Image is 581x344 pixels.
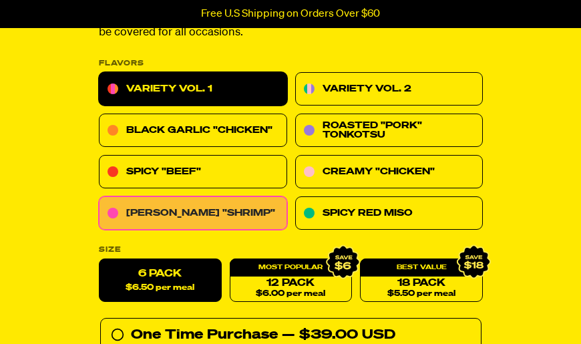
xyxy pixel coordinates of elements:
[229,259,352,303] a: 12 Pack$6.00 per meal
[99,114,287,148] a: Black Garlic "Chicken"
[295,73,483,106] a: Variety Vol. 2
[126,284,194,293] span: $6.50 per meal
[99,156,287,189] a: Spicy "Beef"
[360,259,483,303] a: 18 Pack$5.50 per meal
[295,197,483,230] a: Spicy Red Miso
[99,60,483,67] p: Flavors
[99,197,287,230] a: [PERSON_NAME] "Shrimp"
[99,246,483,254] label: Size
[99,73,287,106] a: Variety Vol. 1
[99,259,222,303] label: 6 Pack
[387,290,455,299] span: $5.50 per meal
[201,8,380,20] p: Free U.S Shipping on Orders Over $60
[256,290,325,299] span: $6.00 per meal
[295,114,483,148] a: Roasted "Pork" Tonkotsu
[295,156,483,189] a: Creamy "Chicken"
[7,284,126,337] iframe: Marketing Popup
